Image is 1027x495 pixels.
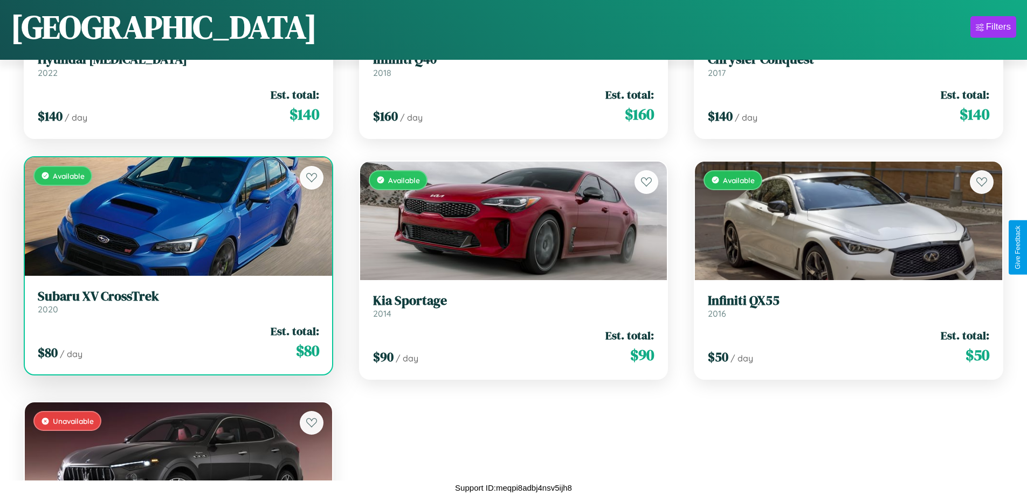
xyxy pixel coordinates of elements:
span: Available [723,176,755,185]
h3: Subaru XV CrossTrek [38,289,319,304]
span: Est. total: [941,87,989,102]
span: 2016 [708,308,726,319]
span: $ 140 [290,103,319,125]
h3: Infiniti QX55 [708,293,989,309]
div: Filters [986,22,1011,32]
span: $ 90 [630,344,654,366]
a: Subaru XV CrossTrek2020 [38,289,319,315]
a: Infiniti QX552016 [708,293,989,319]
span: / day [400,112,423,123]
span: / day [730,353,753,364]
a: Hyundai [MEDICAL_DATA]2022 [38,52,319,78]
span: / day [735,112,757,123]
span: Available [53,171,85,180]
span: 2014 [373,308,391,319]
span: $ 160 [373,107,398,125]
a: Chrysler Conquest2017 [708,52,989,78]
div: Give Feedback [1014,226,1022,269]
a: Infiniti Q402018 [373,52,654,78]
span: $ 50 [966,344,989,366]
span: $ 80 [38,344,58,361]
span: Available [388,176,420,185]
p: Support ID: meqpi8adbj4nsv5ijh8 [455,480,572,495]
button: Filters [970,16,1016,38]
span: 2022 [38,67,58,78]
h3: Infiniti Q40 [373,52,654,67]
span: $ 140 [708,107,733,125]
span: 2017 [708,67,726,78]
span: / day [65,112,87,123]
a: Kia Sportage2014 [373,293,654,319]
span: $ 160 [625,103,654,125]
h3: Hyundai [MEDICAL_DATA] [38,52,319,67]
span: / day [60,348,82,359]
h1: [GEOGRAPHIC_DATA] [11,5,317,49]
span: Est. total: [941,327,989,343]
span: 2018 [373,67,391,78]
span: / day [396,353,418,364]
span: 2020 [38,304,58,315]
h3: Kia Sportage [373,293,654,309]
span: Est. total: [271,323,319,339]
span: $ 140 [960,103,989,125]
span: Est. total: [605,87,654,102]
span: $ 90 [373,348,394,366]
span: Est. total: [271,87,319,102]
span: $ 50 [708,348,728,366]
h3: Chrysler Conquest [708,52,989,67]
span: $ 140 [38,107,63,125]
span: Est. total: [605,327,654,343]
span: Unavailable [53,416,94,426]
span: $ 80 [296,340,319,361]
